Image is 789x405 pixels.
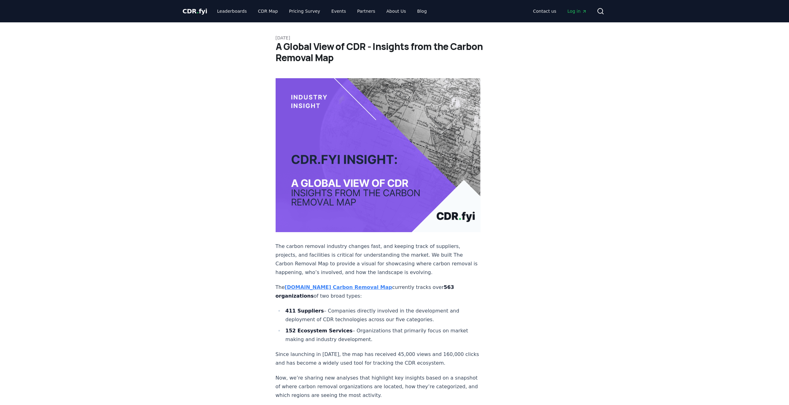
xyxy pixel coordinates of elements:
span: Log in [567,8,587,14]
li: – Companies directly involved in the development and deployment of CDR technologies across our fi... [284,307,481,324]
span: . [197,7,199,15]
li: – Organizations that primarily focus on market making and industry development. [284,326,481,344]
p: Since launching in [DATE], the map has received 45,000 views and 160,000 clicks and has become a ... [276,350,481,367]
a: CDR.fyi [183,7,207,16]
a: Pricing Survey [284,6,325,17]
p: [DATE] [276,35,514,41]
strong: 411 Suppliers [286,308,324,314]
h1: A Global View of CDR - Insights from the Carbon Removal Map [276,41,514,63]
a: CDR Map [253,6,283,17]
a: Log in [562,6,592,17]
nav: Main [212,6,432,17]
a: Partners [352,6,380,17]
p: The carbon removal industry changes fast, and keeping track of suppliers, projects, and facilitie... [276,242,481,277]
a: [DOMAIN_NAME] Carbon Removal Map [285,284,392,290]
a: Leaderboards [212,6,252,17]
p: Now, we’re sharing new analyses that highlight key insights based on a snapshot of where carbon r... [276,374,481,400]
a: Contact us [528,6,561,17]
a: About Us [381,6,411,17]
span: CDR fyi [183,7,207,15]
p: The currently tracks over of two broad types: [276,283,481,300]
strong: 152 Ecosystem Services [286,328,353,334]
a: Blog [412,6,432,17]
img: blog post image [276,78,481,232]
nav: Main [528,6,592,17]
a: Events [326,6,351,17]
